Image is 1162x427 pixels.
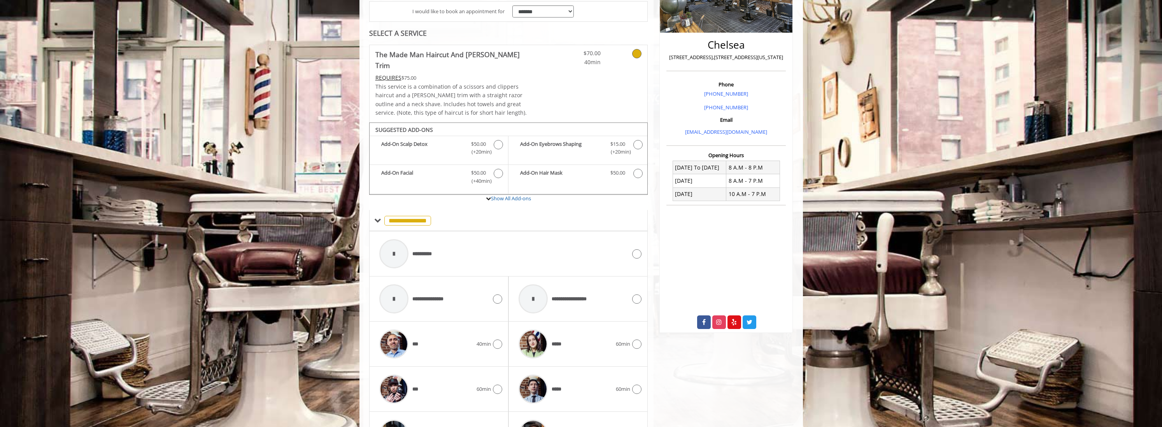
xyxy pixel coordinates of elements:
[616,340,630,348] span: 60min
[520,140,603,156] b: Add-On Eyebrows Shaping
[375,126,433,133] b: SUGGESTED ADD-ONS
[726,161,780,174] td: 8 A.M - 8 P.M
[373,140,504,158] label: Add-On Scalp Detox
[673,187,726,201] td: [DATE]
[381,169,463,185] b: Add-On Facial
[375,49,532,71] b: The Made Man Haircut And [PERSON_NAME] Trim
[606,148,629,156] span: (+20min )
[471,140,486,148] span: $50.00
[616,385,630,393] span: 60min
[477,385,491,393] span: 60min
[375,74,401,81] span: This service needs some Advance to be paid before we block your appointment
[668,39,784,51] h2: Chelsea
[704,104,748,111] a: [PHONE_NUMBER]
[704,90,748,97] a: [PHONE_NUMBER]
[512,169,643,180] label: Add-On Hair Mask
[685,128,767,135] a: [EMAIL_ADDRESS][DOMAIN_NAME]
[520,169,603,178] b: Add-On Hair Mask
[666,152,786,158] h3: Opening Hours
[412,7,505,16] span: I would like to book an appointment for
[369,30,648,37] div: SELECT A SERVICE
[726,187,780,201] td: 10 A.M - 7 P.M
[477,340,491,348] span: 40min
[467,177,490,185] span: (+40min )
[471,169,486,177] span: $50.00
[369,122,648,195] div: The Made Man Haircut And Beard Trim Add-onS
[467,148,490,156] span: (+20min )
[610,169,625,177] span: $50.00
[491,195,531,202] a: Show All Add-ons
[673,161,726,174] td: [DATE] To [DATE]
[610,140,625,148] span: $15.00
[555,49,601,58] span: $70.00
[726,174,780,187] td: 8 A.M - 7 P.M
[673,174,726,187] td: [DATE]
[375,82,532,117] p: This service is a combination of a scissors and clippers haircut and a [PERSON_NAME] trim with a ...
[373,169,504,187] label: Add-On Facial
[668,82,784,87] h3: Phone
[381,140,463,156] b: Add-On Scalp Detox
[512,140,643,158] label: Add-On Eyebrows Shaping
[375,73,532,82] div: $75.00
[555,58,601,66] span: 40min
[668,53,784,61] p: [STREET_ADDRESS],[STREET_ADDRESS][US_STATE]
[668,117,784,122] h3: Email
